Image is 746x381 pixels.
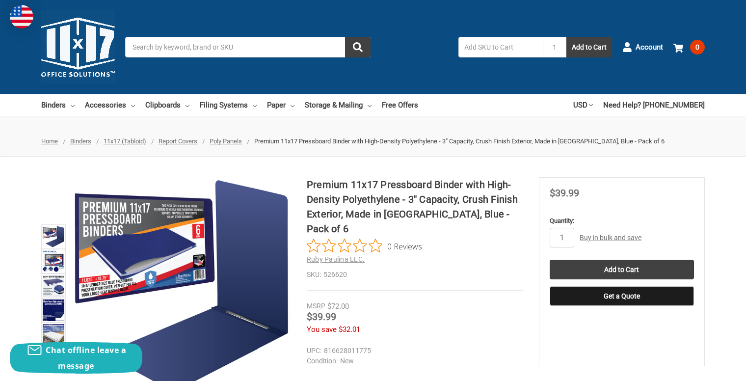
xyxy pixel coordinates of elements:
[41,10,115,84] img: 11x17.com
[159,137,197,145] a: Report Covers
[200,94,257,116] a: Filing Systems
[85,94,135,116] a: Accessories
[10,5,33,28] img: duty and tax information for United States
[307,311,336,323] span: $39.99
[550,216,694,226] label: Quantity:
[43,226,64,247] img: 11x17 Report Cover Pressboard Binder Poly Panels Includes Fold-over Metal Fasteners Blue Package ...
[458,37,543,57] input: Add SKU to Cart
[382,94,418,116] a: Free Offers
[603,94,705,116] a: Need Help? [PHONE_NUMBER]
[305,94,372,116] a: Storage & Mailing
[573,94,593,116] a: USD
[307,270,321,280] dt: SKU:
[622,34,663,60] a: Account
[125,37,371,57] input: Search by keyword, brand or SKU
[387,239,422,253] span: 0 Reviews
[46,345,126,371] span: Chat offline leave a message
[673,34,705,60] a: 0
[307,346,518,356] dd: 816628011775
[307,270,523,280] dd: 526620
[307,301,325,311] div: MSRP
[307,325,337,334] span: You save
[43,250,64,272] img: Premium 11x17 Pressboard Binder with High-Density Polyethylene - 3" Capacity, Crush Finish Exteri...
[307,239,422,253] button: Rated 0 out of 5 stars from 0 reviews. Jump to reviews.
[327,302,349,311] span: $72.00
[10,342,142,374] button: Chat offline leave a message
[307,177,523,236] h1: Premium 11x17 Pressboard Binder with High-Density Polyethylene - 3" Capacity, Crush Finish Exteri...
[566,37,612,57] button: Add to Cart
[636,42,663,53] span: Account
[307,356,518,366] dd: New
[43,299,64,321] img: Premium 11x17 Pressboard Binder with High-Density Polyethylene - 3" Capacity, Crush Finish Exteri...
[307,255,365,263] a: Ruby Paulina LLC.
[41,137,58,145] a: Home
[210,137,242,145] a: Poly Panels
[550,286,694,306] button: Get a Quote
[145,94,189,116] a: Clipboards
[104,137,146,145] a: 11x17 (Tabloid)
[550,260,694,279] input: Add to Cart
[70,137,91,145] a: Binders
[43,275,64,297] img: Premium 11x17 Pressboard Binder with High-Density Polyethylene - 3" Capacity, Crush Finish Exteri...
[254,137,665,145] span: Premium 11x17 Pressboard Binder with High-Density Polyethylene - 3" Capacity, Crush Finish Exteri...
[307,356,338,366] dt: Condition:
[580,234,641,242] a: Buy in bulk and save
[339,325,360,334] span: $32.01
[267,94,294,116] a: Paper
[41,94,75,116] a: Binders
[550,187,579,199] span: $39.99
[307,346,321,356] dt: UPC:
[690,40,705,54] span: 0
[43,324,64,346] img: Premium 11x17 Pressboard Binder with High-Density Polyethylene - 3" Capacity, Crush Finish Exteri...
